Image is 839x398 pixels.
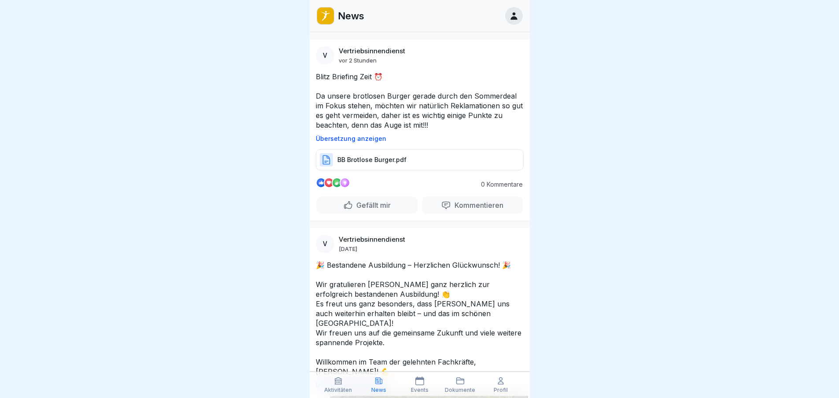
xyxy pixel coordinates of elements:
p: Profil [494,387,508,393]
p: Aktivitäten [324,387,352,393]
p: 0 Kommentare [474,181,523,188]
p: vor 2 Stunden [339,57,377,64]
p: Events [411,387,429,393]
img: oo2rwhh5g6mqyfqxhtbddxvd.png [317,7,334,24]
div: V [316,235,334,253]
p: Kommentieren [451,201,503,210]
p: Vertriebsinnendienst [339,47,405,55]
p: Übersetzung anzeigen [316,135,524,142]
p: News [371,387,386,393]
p: [DATE] [339,245,357,252]
a: BB Brotlose Burger.pdf [316,159,524,168]
p: Dokumente [445,387,475,393]
div: V [316,46,334,65]
p: BB Brotlose Burger.pdf [337,155,407,164]
p: Gefällt mir [353,201,391,210]
p: 🎉 Bestandene Ausbildung – Herzlichen Glückwunsch! 🎉 Wir gratulieren [PERSON_NAME] ganz herzlich z... [316,260,524,376]
p: News [338,10,364,22]
p: Blitz Briefing Zeit ⏰ Da unsere brotlosen Burger gerade durch den Sommerdeal im Fokus stehen, möc... [316,72,524,130]
p: Vertriebsinnendienst [339,236,405,243]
